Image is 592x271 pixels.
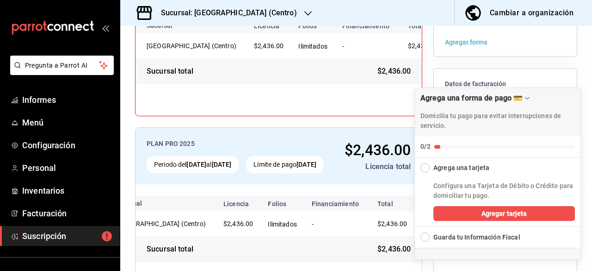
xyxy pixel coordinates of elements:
font: Licencia [223,200,249,208]
font: Personal [22,163,56,173]
font: Total [377,200,393,208]
font: $2,436.00 [377,67,411,76]
font: [DATE] [296,161,316,168]
font: Sucursal total [147,67,193,76]
font: Ilimitados [268,221,297,228]
font: Agrega una tarjeta [433,164,489,171]
font: Domicilia tu pago para evitar interrupciones de servicio. [420,112,561,129]
font: Inventarios [22,186,64,195]
button: Ampliar lista de verificación [415,227,580,248]
font: Periodo del [154,161,186,168]
div: Cueva de Humo (Centro) [147,41,239,50]
font: Guarda tu Información Fiscal [433,233,520,241]
div: Cueva de Humo (Centro) [116,219,209,228]
font: [GEOGRAPHIC_DATA] (Centro) [147,42,236,50]
font: Configuración [22,140,75,150]
font: Menú [22,118,44,127]
font: $2,436.00 [223,220,253,227]
font: Agrega una forma de pago 💳 [420,94,523,102]
font: - [342,43,344,50]
font: Financiamiento [312,200,359,208]
button: Lista de verificación de colapso [415,88,580,157]
font: Sucursal total [147,245,193,253]
font: Licencia total [365,162,411,171]
font: Datos de facturación [445,80,506,88]
font: Configura una Tarjeta de Débito o Crédito para domiciliar tu pago. [433,182,573,199]
div: Agrega una forma de pago 💳 [414,88,581,260]
font: [DATE] [212,161,232,168]
button: Pregunta a Parrot AI [10,56,114,75]
button: Lista de verificación de colapso [415,158,580,173]
font: Límite de pago [253,161,296,168]
font: $2,436.00 [345,141,411,159]
font: Suscripción [22,231,66,241]
font: Folios [268,200,286,208]
font: $2,436.00 [408,42,438,50]
font: PLAN PRO 2025 [147,140,195,147]
button: Agregar tarjeta [433,206,575,221]
font: Agregar forma [445,38,487,46]
font: [DATE] [186,161,206,168]
font: Cambiar a organización [490,8,573,17]
a: Pregunta a Parrot AI [6,67,114,77]
font: $2,436.00 [377,245,411,253]
button: abrir_cajón_menú [102,24,109,32]
font: Sucursal: [GEOGRAPHIC_DATA] (Centro) [161,8,297,17]
font: [GEOGRAPHIC_DATA] (Centro) [116,220,206,227]
font: Facturación [22,208,67,218]
font: $2,436.00 [377,220,407,227]
font: Informes [22,95,56,105]
div: Arrastrar para mover la lista de verificación [415,88,580,136]
button: Agregar forma [445,38,487,45]
font: Ilimitados [298,43,327,50]
font: al [206,161,211,168]
font: 0/2 [420,143,431,150]
font: Pregunta a Parrot AI [25,62,88,69]
font: - [312,221,314,228]
font: $2,436.00 [254,42,284,50]
font: Agregar tarjeta [481,210,527,217]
